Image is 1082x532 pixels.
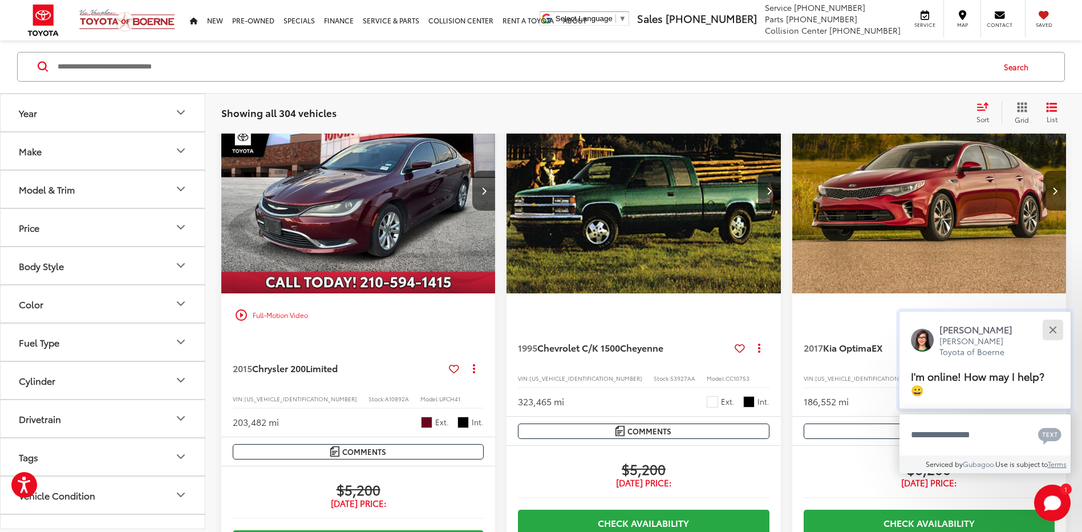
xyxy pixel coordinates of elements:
[758,171,781,211] button: Next image
[615,426,625,436] img: Comments
[1038,426,1061,445] svg: Text
[758,343,760,352] span: dropdown dots
[19,107,37,118] div: Year
[804,374,815,382] span: VIN:
[174,144,188,158] div: Make
[899,312,1071,473] div: Close[PERSON_NAME][PERSON_NAME] Toyota of BoerneI'm online! How may I help? 😀Type your messageCha...
[79,9,176,32] img: Vic Vaughan Toyota of Boerne
[1,324,206,361] button: Fuel TypeFuel Type
[627,426,671,437] span: Comments
[765,13,784,25] span: Parts
[506,87,781,294] img: 1995 Chevrolet C/K 1500 Cheyenne
[1043,171,1066,211] button: Next image
[233,361,252,374] span: 2015
[939,323,1024,336] p: [PERSON_NAME]
[221,87,496,293] a: 2015 Chrysler 200 Limited2015 Chrysler 200 Limited2015 Chrysler 200 Limited2015 Chrysler 200 Limited
[620,341,663,354] span: Cheyenne
[421,417,432,428] span: Velvet Red Pearlcoat
[473,364,475,373] span: dropdown dots
[368,394,385,403] span: Stock:
[435,417,449,428] span: Ext.
[721,396,735,407] span: Ext.
[963,459,995,469] a: Gubagoo.
[556,14,613,23] span: Select Language
[804,341,823,354] span: 2017
[1002,102,1038,124] button: Grid View
[174,106,188,120] div: Year
[794,2,865,13] span: [PHONE_NUMBER]
[233,444,484,460] button: Comments
[666,11,757,26] span: [PHONE_NUMBER]
[221,87,496,293] div: 2015 Chrysler 200 Limited 0
[252,361,306,374] span: Chrysler 200
[1064,486,1067,491] span: 1
[221,106,337,119] span: Showing all 304 vehicles
[1,94,206,131] button: YearYear
[765,25,827,36] span: Collision Center
[330,446,339,456] img: Comments
[56,53,993,80] input: Search by Make, Model, or Keyword
[233,362,444,374] a: 2015Chrysler 200Limited
[518,460,769,477] span: $5,200
[1,171,206,208] button: Model & TrimModel & Trim
[19,299,43,309] div: Color
[506,87,781,293] a: 1995 Chevrolet C/K 1500 Cheyenne1995 Chevrolet C/K 1500 Cheyenne1995 Chevrolet C/K 1500 Cheyenne1...
[743,396,755,408] span: Black
[654,374,670,382] span: Stock:
[976,114,989,124] span: Sort
[804,424,1055,439] button: Comments
[518,477,769,489] span: [DATE] Price:
[518,395,564,408] div: 323,465 mi
[306,361,338,374] span: Limited
[1,285,206,323] button: ColorColor
[911,368,1044,397] span: I'm online! How may I help? 😀
[174,183,188,196] div: Model & Trim
[174,336,188,349] div: Fuel Type
[1031,21,1056,29] span: Saved
[804,460,1055,477] span: $6,200
[174,297,188,311] div: Color
[1038,102,1066,124] button: List View
[792,87,1067,293] div: 2017 Kia Optima EX 0
[804,477,1055,489] span: [DATE] Price:
[518,341,730,354] a: 1995Chevrolet C/K 1500Cheyenne
[1035,422,1065,448] button: Chat with SMS
[174,259,188,273] div: Body Style
[792,87,1067,295] img: 2017 Kia Optima EX
[995,459,1048,469] span: Use is subject to
[950,21,975,29] span: Map
[971,102,1002,124] button: Select sort value
[506,87,781,293] div: 1995 Chevrolet C/K 1500 Cheyenne 0
[518,341,537,354] span: 1995
[385,394,409,403] span: A10892A
[518,374,529,382] span: VIN:
[792,87,1067,293] a: 2017 Kia Optima EX2017 Kia Optima EX2017 Kia Optima EX2017 Kia Optima EX
[19,490,95,501] div: Vehicle Condition
[765,2,792,13] span: Service
[174,374,188,388] div: Cylinder
[1,400,206,437] button: DrivetrainDrivetrain
[19,337,59,348] div: Fuel Type
[1,477,206,514] button: Vehicle ConditionVehicle Condition
[233,394,244,403] span: VIN:
[420,394,439,403] span: Model:
[939,336,1024,358] p: [PERSON_NAME] Toyota of Boerne
[615,14,616,23] span: ​
[19,452,38,462] div: Tags
[233,498,484,509] span: [DATE] Price:
[19,184,75,195] div: Model & Trim
[804,341,1015,354] a: 2017Kia OptimaEX
[1048,459,1067,469] a: Terms
[829,25,901,36] span: [PHONE_NUMBER]
[518,424,769,439] button: Comments
[529,374,642,382] span: [US_VEHICLE_IDENTIFICATION_NUMBER]
[233,416,279,429] div: 203,482 mi
[872,341,882,354] span: EX
[244,394,357,403] span: [US_VEHICLE_IDENTIFICATION_NUMBER]
[993,53,1045,81] button: Search
[757,396,769,407] span: Int.
[464,358,484,378] button: Actions
[472,171,495,211] button: Next image
[637,11,663,26] span: Sales
[439,394,460,403] span: UFCH41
